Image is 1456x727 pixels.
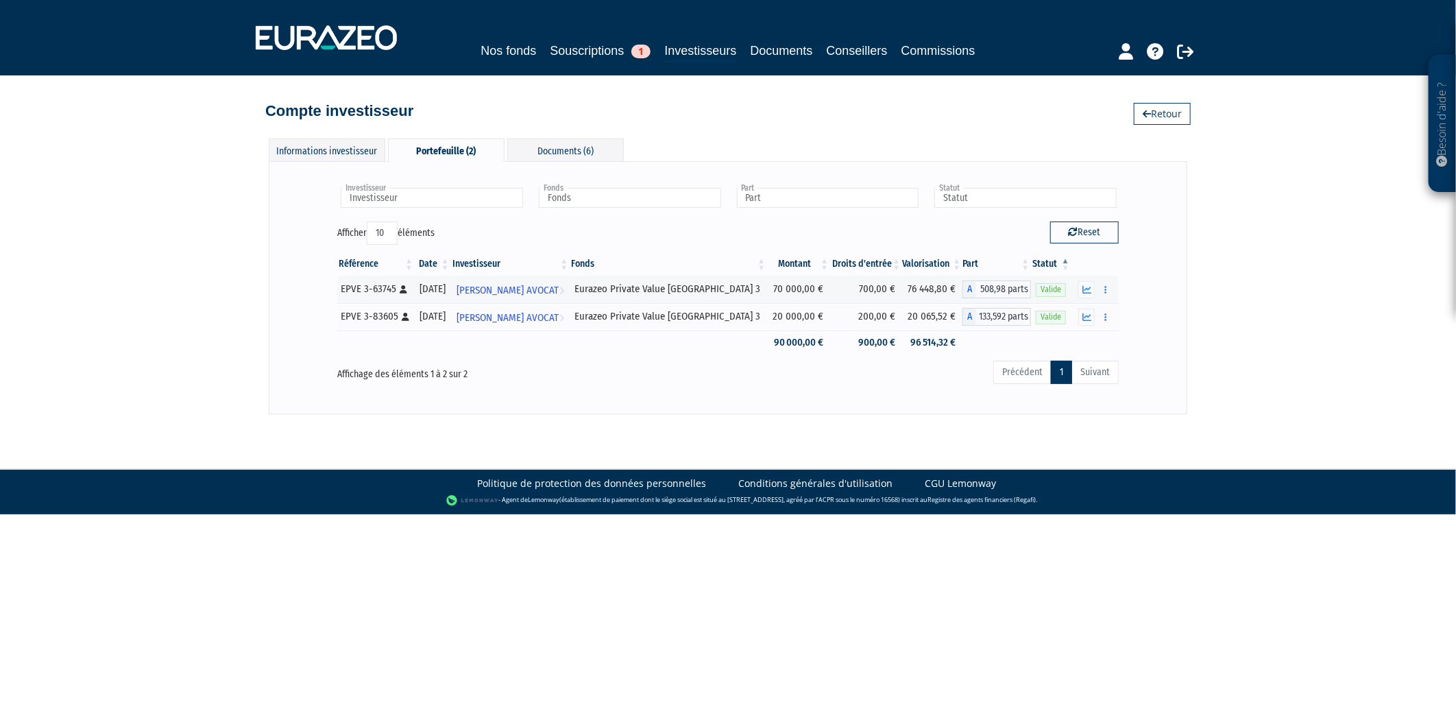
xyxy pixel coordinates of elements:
span: A [962,281,976,298]
td: 20 000,00 € [767,303,830,331]
a: Lemonway [528,495,559,504]
span: Valide [1036,283,1066,296]
img: logo-lemonway.png [446,494,499,508]
span: Valide [1036,311,1066,324]
a: Investisseurs [664,41,736,62]
div: EPVE 3-83605 [341,309,410,324]
div: Eurazeo Private Value [GEOGRAPHIC_DATA] 3 [574,309,762,324]
span: 133,592 parts [976,308,1031,326]
th: Statut : activer pour trier la colonne par ordre d&eacute;croissant [1031,252,1071,276]
button: Reset [1050,222,1119,243]
i: [Français] Personne physique [402,313,409,321]
span: 1 [631,45,651,58]
td: 900,00 € [830,331,902,355]
i: Voir l'investisseur [559,278,564,303]
a: Commissions [901,41,975,60]
td: 20 065,52 € [902,303,962,331]
td: 90 000,00 € [767,331,830,355]
div: Eurazeo Private Value [GEOGRAPHIC_DATA] 3 [574,282,762,296]
span: 508,98 parts [976,281,1031,298]
div: A - Eurazeo Private Value Europe 3 [962,281,1031,298]
a: Documents [751,41,813,60]
a: Politique de protection des données personnelles [477,477,706,490]
th: Valorisation: activer pour trier la colonne par ordre croissant [902,252,962,276]
td: 200,00 € [830,303,902,331]
p: Besoin d'aide ? [1435,62,1451,186]
span: [PERSON_NAME] AVOCAT [457,278,559,303]
td: 700,00 € [830,276,902,303]
div: Affichage des éléments 1 à 2 sur 2 [337,359,651,381]
td: 70 000,00 € [767,276,830,303]
span: [PERSON_NAME] AVOCAT [457,305,559,331]
h4: Compte investisseur [265,103,413,119]
div: Documents (6) [507,139,624,161]
label: Afficher éléments [337,222,435,245]
div: Portefeuille (2) [388,139,505,162]
td: 76 448,80 € [902,276,962,303]
div: [DATE] [420,282,446,296]
th: Investisseur: activer pour trier la colonne par ordre croissant [451,252,570,276]
div: [DATE] [420,309,446,324]
a: Conseillers [827,41,888,60]
a: 1 [1051,361,1072,384]
a: [PERSON_NAME] AVOCAT [451,303,570,331]
th: Référence : activer pour trier la colonne par ordre croissant [337,252,415,276]
th: Fonds: activer pour trier la colonne par ordre croissant [570,252,767,276]
a: Souscriptions1 [550,41,651,60]
a: CGU Lemonway [925,477,996,490]
th: Part: activer pour trier la colonne par ordre croissant [962,252,1031,276]
i: Voir l'investisseur [559,305,564,331]
a: Registre des agents financiers (Regafi) [927,495,1036,504]
td: 96 514,32 € [902,331,962,355]
div: A - Eurazeo Private Value Europe 3 [962,308,1031,326]
a: Conditions générales d'utilisation [738,477,893,490]
th: Droits d'entrée: activer pour trier la colonne par ordre croissant [830,252,902,276]
a: Retour [1134,103,1191,125]
select: Afficheréléments [367,222,398,245]
div: Informations investisseur [269,139,385,161]
th: Date: activer pour trier la colonne par ordre croissant [415,252,451,276]
span: A [962,308,976,326]
a: [PERSON_NAME] AVOCAT [451,276,570,303]
th: Montant: activer pour trier la colonne par ordre croissant [767,252,830,276]
img: 1732889491-logotype_eurazeo_blanc_rvb.png [256,25,397,50]
div: - Agent de (établissement de paiement dont le siège social est situé au [STREET_ADDRESS], agréé p... [14,494,1442,508]
a: Nos fonds [481,41,536,60]
div: EPVE 3-63745 [341,282,410,296]
i: [Français] Personne physique [400,285,407,294]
